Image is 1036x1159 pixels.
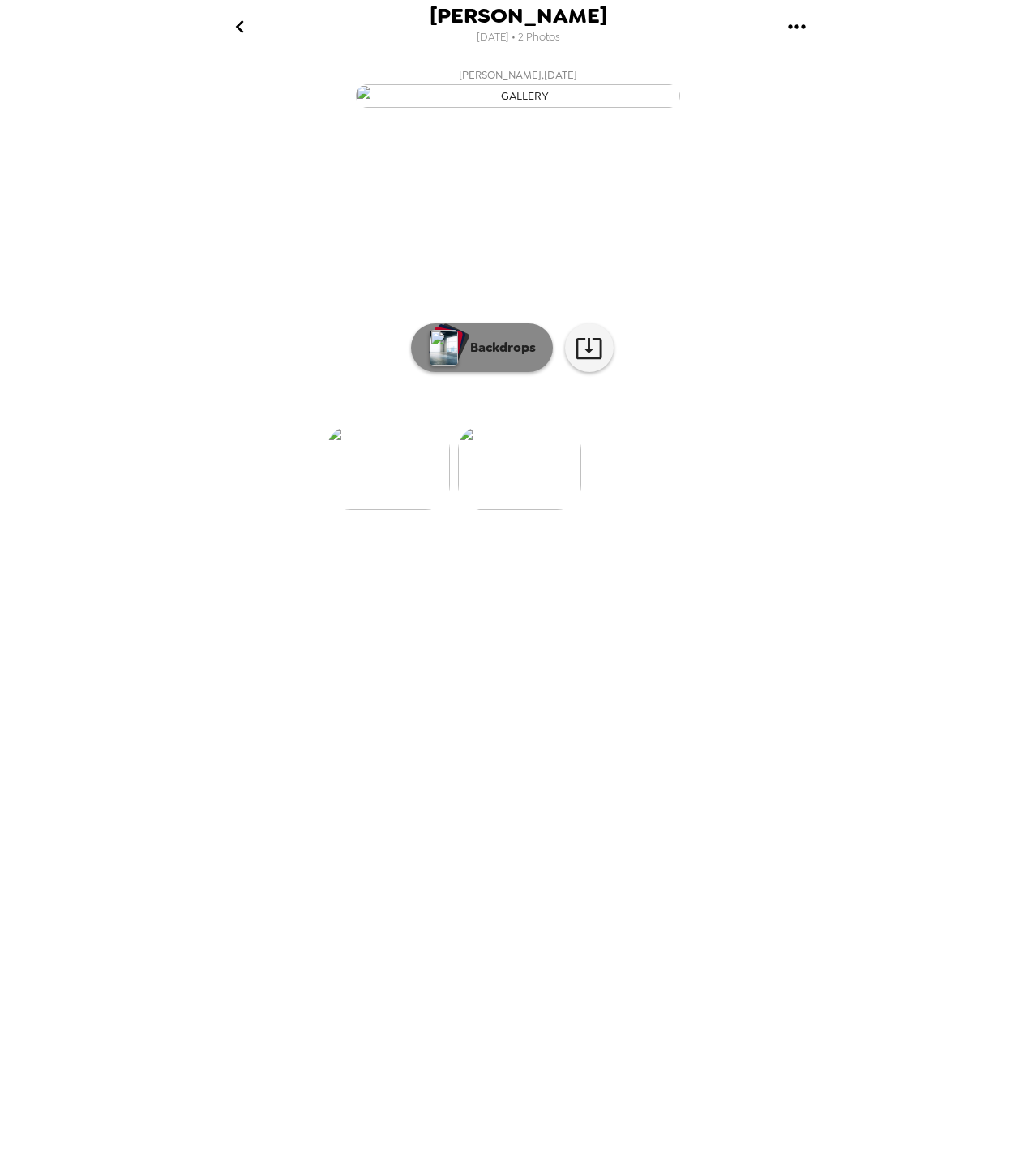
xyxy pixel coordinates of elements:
img: gallery [327,426,450,510]
img: gallery [356,84,680,108]
span: [PERSON_NAME] , [DATE] [459,66,577,84]
button: Backdrops [411,323,553,372]
p: Backdrops [462,338,536,357]
span: [DATE] • 2 Photos [477,27,560,49]
img: gallery [458,426,581,510]
button: [PERSON_NAME],[DATE] [194,61,842,113]
span: [PERSON_NAME] [430,5,607,27]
